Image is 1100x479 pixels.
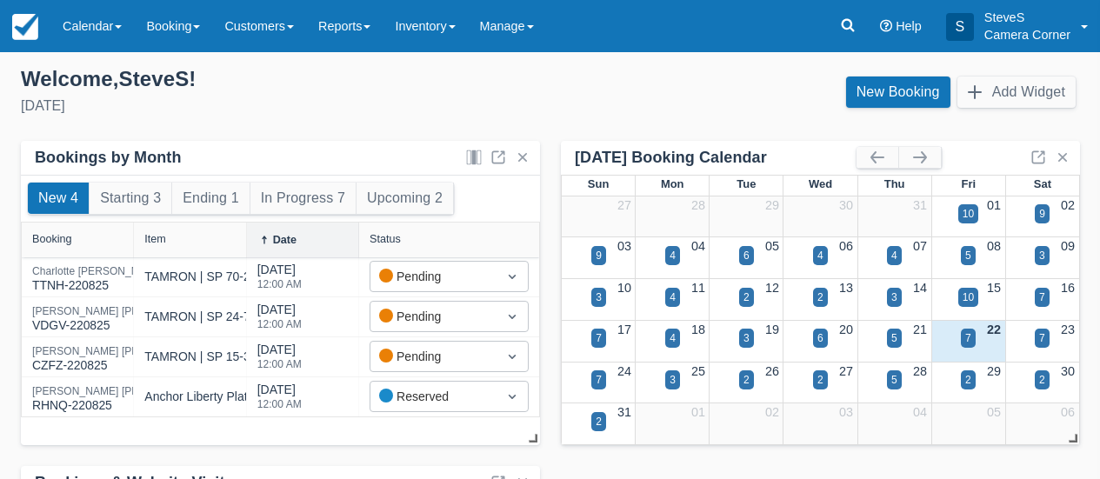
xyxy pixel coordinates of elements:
i: Help [880,20,892,32]
div: 4 [891,248,897,263]
div: [DATE] [257,261,302,300]
div: [DATE] [257,381,302,420]
button: Starting 3 [90,183,171,214]
div: 3 [670,372,676,388]
a: 11 [691,281,705,295]
div: [DATE] [257,341,302,380]
span: Mon [661,177,684,190]
a: [PERSON_NAME] [PERSON_NAME]CZFZ-220825 [32,353,208,361]
div: 4 [670,248,676,263]
a: New Booking [846,77,950,108]
span: Tue [737,177,756,190]
div: 9 [596,248,602,263]
div: [DATE] [257,301,302,340]
div: 7 [965,330,971,346]
a: 18 [691,323,705,336]
div: TAMRON | SP 15-30mm F/2.8 Di VC USD G2 Canon [144,348,431,366]
div: 7 [1039,330,1045,346]
button: Upcoming 2 [357,183,453,214]
div: 4 [670,289,676,305]
div: 10 [963,206,974,222]
div: 2 [596,414,602,429]
div: S [946,13,974,41]
div: 2 [817,372,823,388]
div: 7 [1039,289,1045,305]
div: 7 [596,330,602,346]
div: 5 [891,372,897,388]
a: 15 [987,281,1001,295]
a: 29 [765,198,779,212]
a: 05 [765,239,779,253]
div: 6 [817,330,823,346]
a: 06 [1061,405,1075,419]
div: TAMRON | SP 70-200mm F/2.8 Di VC USD G2 Nikon [144,268,433,286]
a: 17 [617,323,631,336]
p: SteveS [984,9,1070,26]
a: 27 [839,364,853,378]
button: In Progress 7 [250,183,356,214]
a: 10 [617,281,631,295]
a: 21 [913,323,927,336]
span: Sun [588,177,609,190]
div: 2 [743,372,750,388]
div: 5 [965,248,971,263]
div: TAMRON | SP 24-70mm F/2.8 Di VC USD G2 Nikon [144,308,426,326]
div: 12:00 AM [257,399,302,409]
div: Welcome , SteveS ! [21,66,537,92]
div: RHNQ-220825 [32,386,208,415]
span: Wed [809,177,832,190]
a: 09 [1061,239,1075,253]
a: 28 [691,198,705,212]
a: 06 [839,239,853,253]
span: Dropdown icon [503,388,521,405]
div: 2 [743,289,750,305]
a: 08 [987,239,1001,253]
a: 26 [765,364,779,378]
a: 04 [691,239,705,253]
a: 14 [913,281,927,295]
div: Item [144,233,166,245]
div: [PERSON_NAME] [PERSON_NAME] [32,346,208,356]
div: 2 [817,289,823,305]
a: 27 [617,198,631,212]
div: 2 [1039,372,1045,388]
div: 3 [743,330,750,346]
a: 13 [839,281,853,295]
div: 2 [965,372,971,388]
a: 01 [691,405,705,419]
span: Dropdown icon [503,268,521,285]
div: 12:00 AM [257,279,302,289]
div: Anchor Liberty Platinum CD/MP3 Player, Anchor Wirelss Mic. Hand Held [144,388,535,406]
a: 30 [839,198,853,212]
a: 07 [913,239,927,253]
img: checkfront-main-nav-mini-logo.png [12,14,38,40]
a: 05 [987,405,1001,419]
div: Pending [379,267,488,286]
a: 31 [617,405,631,419]
span: Help [896,19,922,33]
a: 02 [1061,198,1075,212]
a: 19 [765,323,779,336]
a: 30 [1061,364,1075,378]
button: Add Widget [957,77,1076,108]
div: [PERSON_NAME] [PERSON_NAME] [32,386,208,396]
a: 02 [765,405,779,419]
div: [DATE] Booking Calendar [575,148,857,168]
div: VDGV-220825 [32,306,208,335]
button: Ending 1 [172,183,249,214]
a: 28 [913,364,927,378]
div: Pending [379,347,488,366]
span: Dropdown icon [503,348,521,365]
a: 29 [987,364,1001,378]
a: 23 [1061,323,1075,336]
button: New 4 [28,183,89,214]
p: Camera Corner [984,26,1070,43]
a: [PERSON_NAME] [PERSON_NAME]RHNQ-220825 [32,393,208,401]
div: 4 [670,330,676,346]
span: Dropdown icon [503,308,521,325]
a: 25 [691,364,705,378]
div: 4 [817,248,823,263]
div: [DATE] [21,96,537,116]
a: 03 [617,239,631,253]
div: TTNH-220825 [32,266,164,295]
